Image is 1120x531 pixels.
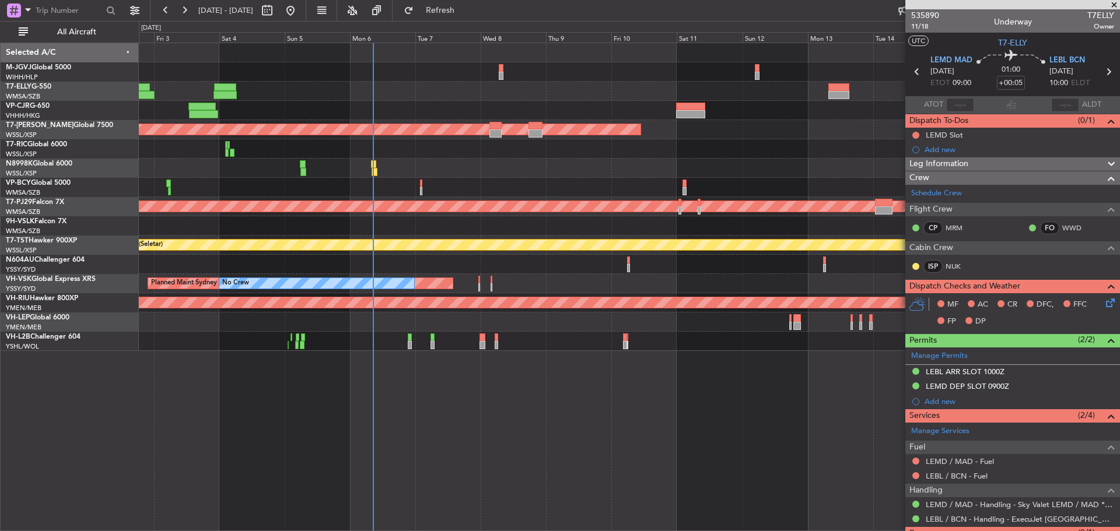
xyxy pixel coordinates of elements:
a: LEBL / BCN - Handling - ExecuJet [GEOGRAPHIC_DATA] [PERSON_NAME]/BCN [926,514,1114,524]
div: Mon 13 [808,32,873,43]
div: LEMD Slot [926,130,963,140]
span: CR [1007,299,1017,311]
span: 9H-VSLK [6,218,34,225]
span: ATOT [924,99,943,111]
a: MRM [946,223,972,233]
span: Flight Crew [909,203,953,216]
div: Sat 4 [219,32,285,43]
div: Tue 14 [873,32,939,43]
div: Sun 12 [743,32,808,43]
input: --:-- [946,98,974,112]
a: NUK [946,261,972,272]
a: Schedule Crew [911,188,962,199]
div: Mon 6 [350,32,415,43]
span: T7-PJ29 [6,199,32,206]
span: 01:00 [1002,64,1020,76]
span: Owner [1087,22,1114,31]
span: Permits [909,334,937,347]
a: WSSL/XSP [6,169,37,178]
a: N604AUChallenger 604 [6,256,85,263]
div: [DATE] [141,23,161,33]
a: WMSA/SZB [6,208,40,216]
span: MF [947,299,958,311]
div: Add new [925,145,1114,154]
a: Manage Permits [911,350,968,362]
div: Wed 8 [481,32,546,43]
span: [DATE] - [DATE] [198,5,253,16]
span: T7ELLY [1087,9,1114,22]
button: UTC [908,36,929,46]
div: Sat 11 [677,32,742,43]
div: Add new [925,396,1114,406]
a: T7-[PERSON_NAME]Global 7500 [6,122,113,129]
span: Cabin Crew [909,241,953,255]
a: VH-RIUHawker 800XP [6,295,78,302]
span: [DATE] [930,66,954,78]
div: No Crew [222,275,249,292]
span: LEMD MAD [930,55,972,66]
span: VH-L2B [6,333,30,340]
button: All Aircraft [13,23,127,41]
a: VH-L2BChallenger 604 [6,333,80,340]
div: Thu 9 [546,32,611,43]
span: Dispatch To-Dos [909,114,968,128]
span: AC [978,299,988,311]
a: LEMD / MAD - Handling - Sky Valet LEMD / MAD **MY HANDLING** [926,500,1114,509]
span: VP-BCY [6,180,31,187]
span: Leg Information [909,157,968,171]
span: T7-TST [6,237,29,244]
span: ALDT [1082,99,1101,111]
a: N8998KGlobal 6000 [6,160,72,167]
span: T7-RIC [6,141,27,148]
span: Services [909,409,940,423]
div: Fri 10 [611,32,677,43]
span: DFC, [1037,299,1054,311]
span: T7-[PERSON_NAME] [6,122,73,129]
div: Tue 7 [415,32,481,43]
span: VH-VSK [6,276,32,283]
div: Fri 3 [154,32,219,43]
span: FFC [1073,299,1087,311]
span: Fuel [909,441,925,454]
div: Sun 5 [285,32,350,43]
span: All Aircraft [30,28,123,36]
span: N8998K [6,160,33,167]
a: VHHH/HKG [6,111,40,120]
button: Refresh [398,1,468,20]
span: T7-ELLY [6,83,32,90]
span: LEBL BCN [1049,55,1085,66]
a: YSHL/WOL [6,342,39,351]
a: T7-ELLYG-550 [6,83,51,90]
span: M-JGVJ [6,64,32,71]
a: WSSL/XSP [6,246,37,255]
span: [DATE] [1049,66,1073,78]
span: Refresh [416,6,465,15]
a: T7-PJ29Falcon 7X [6,199,64,206]
a: WSSL/XSP [6,150,37,159]
div: Underway [994,16,1032,28]
span: 535890 [911,9,939,22]
span: N604AU [6,256,34,263]
span: (2/4) [1078,409,1095,421]
span: FP [947,316,956,328]
a: WSSL/XSP [6,131,37,139]
a: YSSY/SYD [6,265,36,274]
span: Dispatch Checks and Weather [909,280,1020,293]
span: 11/18 [911,22,939,31]
div: LEBL ARR SLOT 1000Z [926,367,1005,377]
a: LEBL / BCN - Fuel [926,471,988,481]
a: VH-VSKGlobal Express XRS [6,276,96,283]
span: ETOT [930,78,950,89]
a: WIHH/HLP [6,73,38,82]
a: YMEN/MEB [6,323,41,332]
a: YMEN/MEB [6,304,41,312]
a: VH-LEPGlobal 6000 [6,314,69,321]
a: M-JGVJGlobal 5000 [6,64,71,71]
span: (0/1) [1078,114,1095,126]
a: WMSA/SZB [6,92,40,101]
div: LEMD DEP SLOT 0900Z [926,381,1009,391]
div: CP [923,221,943,234]
a: YSSY/SYD [6,284,36,293]
span: VH-RIU [6,295,30,302]
a: 9H-VSLKFalcon 7X [6,218,66,225]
